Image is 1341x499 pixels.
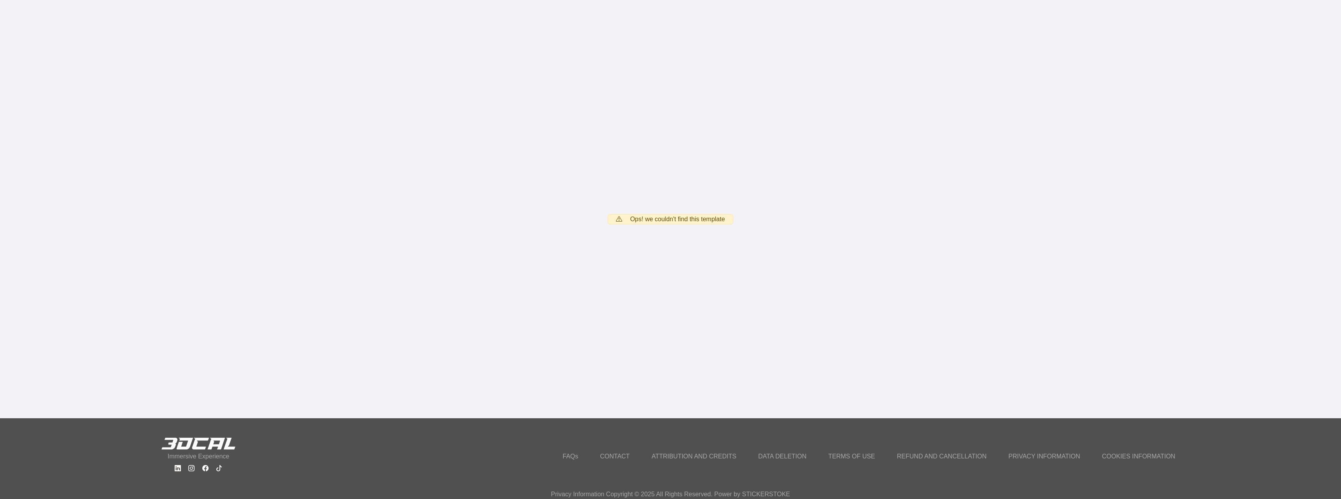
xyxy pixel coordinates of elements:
[892,449,991,463] a: REFUND AND CANCELLATION
[595,449,634,463] a: CONTACT
[1004,449,1085,463] a: PRIVACY INFORMATION
[558,449,583,463] a: FAQs
[1097,449,1180,463] a: COOKIES INFORMATION
[551,490,790,499] p: Privacy Information Copyright © 2025 All Rights Reserved. Power by STICKERSTOKE
[630,215,725,224] span: Ops! we couldn't find this template
[647,449,741,463] a: ATTRIBUTION AND CREDITS
[161,452,236,461] p: Immersive Experience
[754,449,811,463] a: DATA DELETION
[824,449,880,463] a: TERMS OF USE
